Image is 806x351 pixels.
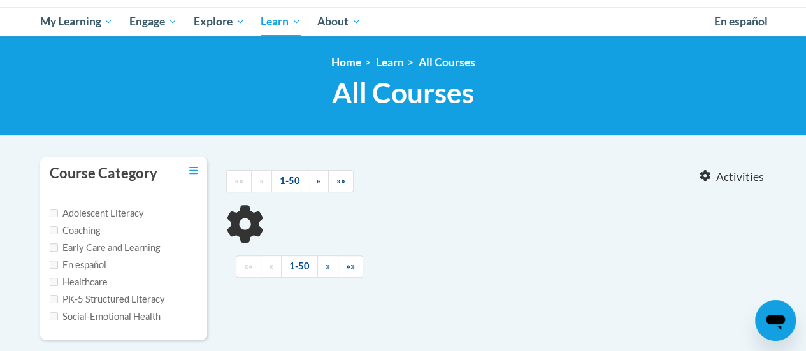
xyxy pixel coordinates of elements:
[326,261,330,271] span: »
[50,241,160,255] label: Early Care and Learning
[50,278,58,286] input: Checkbox for Options
[50,258,106,272] label: En español
[317,255,338,278] a: Next
[269,261,273,271] span: «
[338,255,363,278] a: End
[50,312,58,320] input: Checkbox for Options
[50,261,58,269] input: Checkbox for Options
[50,310,161,324] label: Social-Emotional Health
[259,175,264,186] span: «
[336,175,345,186] span: »»
[236,255,261,278] a: Begining
[50,295,58,303] input: Checkbox for Options
[332,76,474,110] span: All Courses
[346,261,355,271] span: »»
[281,255,318,278] a: 1-50
[50,209,58,217] input: Checkbox for Options
[31,7,776,36] div: Main menu
[252,7,309,36] a: Learn
[185,7,253,36] a: Explore
[50,224,100,238] label: Coaching
[328,170,354,192] a: End
[261,255,282,278] a: Previous
[316,175,320,186] span: »
[189,164,198,178] a: Toggle collapse
[714,15,768,28] span: En español
[309,7,369,36] a: About
[755,300,796,341] iframe: Button to launch messaging window
[234,175,243,186] span: ««
[261,14,301,29] span: Learn
[331,55,361,69] a: Home
[419,55,475,69] a: All Courses
[40,14,113,29] span: My Learning
[317,14,361,29] span: About
[50,292,165,306] label: PK-5 Structured Literacy
[716,170,764,184] span: Activities
[194,14,245,29] span: Explore
[50,164,157,183] h3: Course Category
[129,14,177,29] span: Engage
[376,55,404,69] a: Learn
[121,7,185,36] a: Engage
[50,206,144,220] label: Adolescent Literacy
[32,7,122,36] a: My Learning
[251,170,272,192] a: Previous
[50,243,58,252] input: Checkbox for Options
[50,226,58,234] input: Checkbox for Options
[244,261,253,271] span: ««
[308,170,329,192] a: Next
[706,8,776,35] a: En español
[226,170,252,192] a: Begining
[50,275,108,289] label: Healthcare
[271,170,308,192] a: 1-50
